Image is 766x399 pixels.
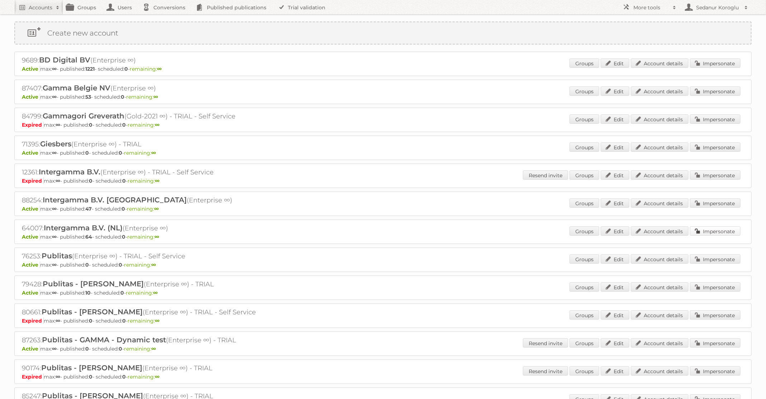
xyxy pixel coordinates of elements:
strong: 10 [85,290,91,296]
strong: ∞ [52,262,57,268]
p: max: - published: - scheduled: - [22,150,744,156]
strong: 47 [85,206,92,212]
a: Groups [570,310,599,320]
p: max: - published: - scheduled: - [22,262,744,268]
a: Edit [601,58,629,68]
strong: ∞ [56,178,60,184]
span: remaining: [124,346,156,352]
strong: 0 [89,178,92,184]
a: Edit [601,366,629,376]
a: Impersonate [690,142,741,152]
a: Account details [631,282,689,292]
span: Publitas - [PERSON_NAME] [41,363,142,372]
h2: 9689: (Enterprise ∞) [22,56,273,65]
strong: 1221 [85,66,95,72]
a: Groups [570,366,599,376]
strong: ∞ [157,66,162,72]
strong: 0 [122,178,126,184]
span: Publitas - [PERSON_NAME] [42,308,143,316]
strong: 0 [119,150,122,156]
a: Account details [631,114,689,124]
strong: 0 [89,122,92,128]
a: Resend invite [523,366,568,376]
span: remaining: [126,290,158,296]
h2: Accounts [29,4,52,11]
strong: ∞ [52,206,57,212]
p: max: - published: - scheduled: - [22,318,744,324]
span: Active [22,234,40,240]
span: Active [22,206,40,212]
span: Expired [22,318,44,324]
h2: 87407: (Enterprise ∞) [22,84,273,93]
strong: 0 [122,122,126,128]
a: Edit [601,254,629,264]
span: Active [22,262,40,268]
p: max: - published: - scheduled: - [22,374,744,380]
strong: ∞ [52,234,57,240]
span: Active [22,290,40,296]
span: Expired [22,122,44,128]
h2: 76253: (Enterprise ∞) - TRIAL - Self Service [22,252,273,261]
span: remaining: [128,178,160,184]
span: Giesbers [40,140,71,148]
strong: ∞ [151,262,156,268]
h2: 87263: (Enterprise ∞) - TRIAL [22,335,273,345]
a: Impersonate [690,254,741,264]
strong: 0 [85,346,89,352]
strong: 0 [120,290,124,296]
a: Edit [601,282,629,292]
a: Groups [570,170,599,180]
strong: ∞ [154,206,159,212]
a: Account details [631,198,689,208]
p: max: - published: - scheduled: - [22,66,744,72]
a: Account details [631,338,689,348]
span: Intergamma B.V. [39,168,100,176]
a: Groups [570,86,599,96]
span: Gamma Belgie NV [43,84,110,92]
a: Edit [601,170,629,180]
a: Edit [601,86,629,96]
strong: ∞ [52,66,57,72]
p: max: - published: - scheduled: - [22,122,744,128]
strong: 0 [121,94,124,100]
strong: ∞ [155,122,160,128]
strong: 0 [119,262,122,268]
a: Impersonate [690,114,741,124]
span: remaining: [127,234,159,240]
a: Account details [631,170,689,180]
a: Groups [570,58,599,68]
strong: 0 [124,66,128,72]
span: Active [22,94,40,100]
span: remaining: [130,66,162,72]
a: Account details [631,254,689,264]
strong: ∞ [56,122,60,128]
strong: 0 [122,206,125,212]
a: Groups [570,254,599,264]
span: remaining: [128,318,160,324]
h2: 84799: (Gold-2021 ∞) - TRIAL - Self Service [22,112,273,121]
strong: 0 [122,374,126,380]
a: Edit [601,198,629,208]
a: Create new account [15,22,751,44]
span: Gammagori Greverath [43,112,124,120]
a: Account details [631,142,689,152]
p: max: - published: - scheduled: - [22,234,744,240]
strong: 0 [122,318,126,324]
a: Account details [631,226,689,236]
span: Intergamma B.V. [GEOGRAPHIC_DATA] [43,196,187,204]
a: Edit [601,226,629,236]
strong: ∞ [56,374,60,380]
a: Groups [570,114,599,124]
strong: ∞ [155,374,160,380]
span: BD Digital BV [39,56,90,64]
a: Groups [570,226,599,236]
strong: 0 [89,374,92,380]
a: Account details [631,366,689,376]
span: Active [22,346,40,352]
strong: ∞ [153,290,158,296]
span: Publitas [42,252,72,260]
span: remaining: [124,262,156,268]
span: remaining: [127,206,159,212]
h2: 90174: (Enterprise ∞) - TRIAL [22,363,273,373]
a: Account details [631,86,689,96]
